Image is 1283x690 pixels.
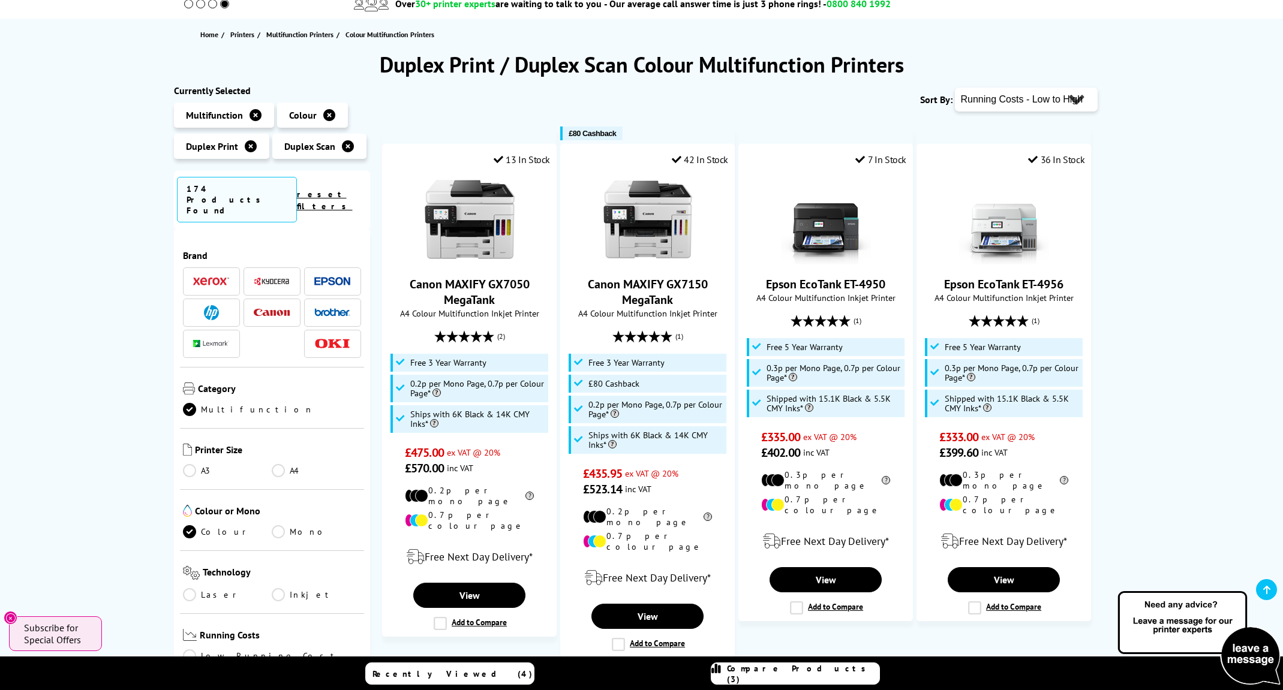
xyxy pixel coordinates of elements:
div: modal_delivery [389,540,550,574]
span: A4 Colour Multifunction Inkjet Printer [923,292,1084,303]
span: (1) [675,325,683,348]
a: Brother [314,305,350,320]
span: (1) [1032,309,1039,332]
img: Technology [183,566,200,580]
span: Sort By: [920,94,953,106]
a: View [591,604,703,629]
img: Epson EcoTank ET-4950 [781,174,871,264]
span: Free 3 Year Warranty [588,358,665,367]
span: £435.95 [583,466,622,481]
span: Ships with 6K Black & 14K CMY Inks* [410,409,546,429]
a: HP [193,305,229,320]
a: Epson EcoTank ET-4956 [944,276,1063,292]
a: Xerox [193,274,229,289]
span: ex VAT @ 20% [803,431,857,442]
span: ex VAT @ 20% [447,447,500,458]
a: Epson EcoTank ET-4950 [766,276,885,292]
div: modal_delivery [745,525,906,558]
a: Home [200,28,221,41]
a: Low Running Cost [183,649,362,662]
img: Canon [254,309,290,317]
span: Duplex Print [186,140,238,152]
div: 13 In Stock [494,153,550,165]
img: Category [183,382,195,394]
span: inc VAT [625,483,651,495]
span: Printer Size [195,444,362,458]
li: 0.3p per mono page [939,469,1068,491]
span: Brand [183,249,362,261]
span: Free 3 Year Warranty [410,358,486,367]
img: Brother [314,308,350,317]
a: Epson EcoTank ET-4956 [959,255,1049,267]
img: Lexmark [193,340,229,347]
li: 0.2p per mono page [583,506,712,528]
span: Multifunction [186,109,243,121]
li: 0.7p per colour page [405,510,534,531]
span: £335.00 [761,429,800,445]
span: ex VAT @ 20% [981,431,1035,442]
span: £333.00 [939,429,978,445]
a: Epson EcoTank ET-4950 [781,255,871,267]
span: Colour Multifunction Printers [345,30,434,39]
img: Kyocera [254,277,290,286]
span: £399.60 [939,445,978,460]
li: 0.7p per colour page [761,494,890,516]
li: 0.7p per colour page [939,494,1068,516]
span: Running Costs [200,629,361,644]
img: Epson EcoTank ET-4956 [959,174,1049,264]
img: HP [204,305,219,320]
img: OKI [314,339,350,349]
label: Add to Compare [790,601,863,614]
span: Multifunction Printers [266,28,333,41]
span: Technology [203,566,361,582]
span: Shipped with 15.1K Black & 5.5K CMY Inks* [767,394,902,413]
span: (2) [497,325,505,348]
a: Mono [272,525,361,538]
a: Epson [314,274,350,289]
img: Epson [314,277,350,286]
div: 36 In Stock [1028,153,1084,165]
a: Canon MAXIFY GX7050 MegaTank [425,255,515,267]
span: 0.3p per Mono Page, 0.7p per Colour Page* [945,363,1080,382]
label: Add to Compare [968,601,1041,614]
span: (1) [854,309,861,332]
a: Colour [183,525,272,538]
span: Compare Products (3) [727,663,879,685]
a: Recently Viewed (4) [365,662,534,685]
label: Add to Compare [434,617,507,630]
span: Subscribe for Special Offers [24,622,90,646]
span: Ships with 6K Black & 14K CMY Inks* [588,430,724,450]
a: A4 [272,464,361,477]
span: £570.00 [405,460,444,476]
span: £523.14 [583,481,622,497]
span: Printers [230,28,254,41]
span: Colour [289,109,317,121]
span: £402.00 [761,445,800,460]
span: A4 Colour Multifunction Inkjet Printer [389,308,550,319]
span: £475.00 [405,445,444,460]
span: Category [198,382,362,397]
a: Printers [230,28,257,41]
label: Add to Compare [612,638,685,651]
div: modal_delivery [567,561,728,595]
button: £80 Cashback [560,126,622,140]
span: 174 Products Found [177,177,297,222]
a: Compare Products (3) [711,662,880,685]
a: Canon [254,305,290,320]
a: View [770,567,881,592]
img: Canon MAXIFY GX7050 MegaTank [425,174,515,264]
span: ex VAT @ 20% [625,468,678,479]
span: Duplex Scan [284,140,335,152]
span: 0.2p per Mono Page, 0.7p per Colour Page* [588,400,724,419]
a: Multifunction Printers [266,28,336,41]
span: £80 Cashback [588,379,639,388]
a: Canon MAXIFY GX7150 MegaTank [603,255,693,267]
img: Printer Size [183,444,192,456]
img: Running Costs [183,629,197,641]
a: Kyocera [254,274,290,289]
div: Currently Selected [174,85,371,97]
div: 7 In Stock [855,153,906,165]
span: Recently Viewed (4) [372,668,533,679]
a: View [413,583,525,608]
span: inc VAT [981,447,1008,458]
